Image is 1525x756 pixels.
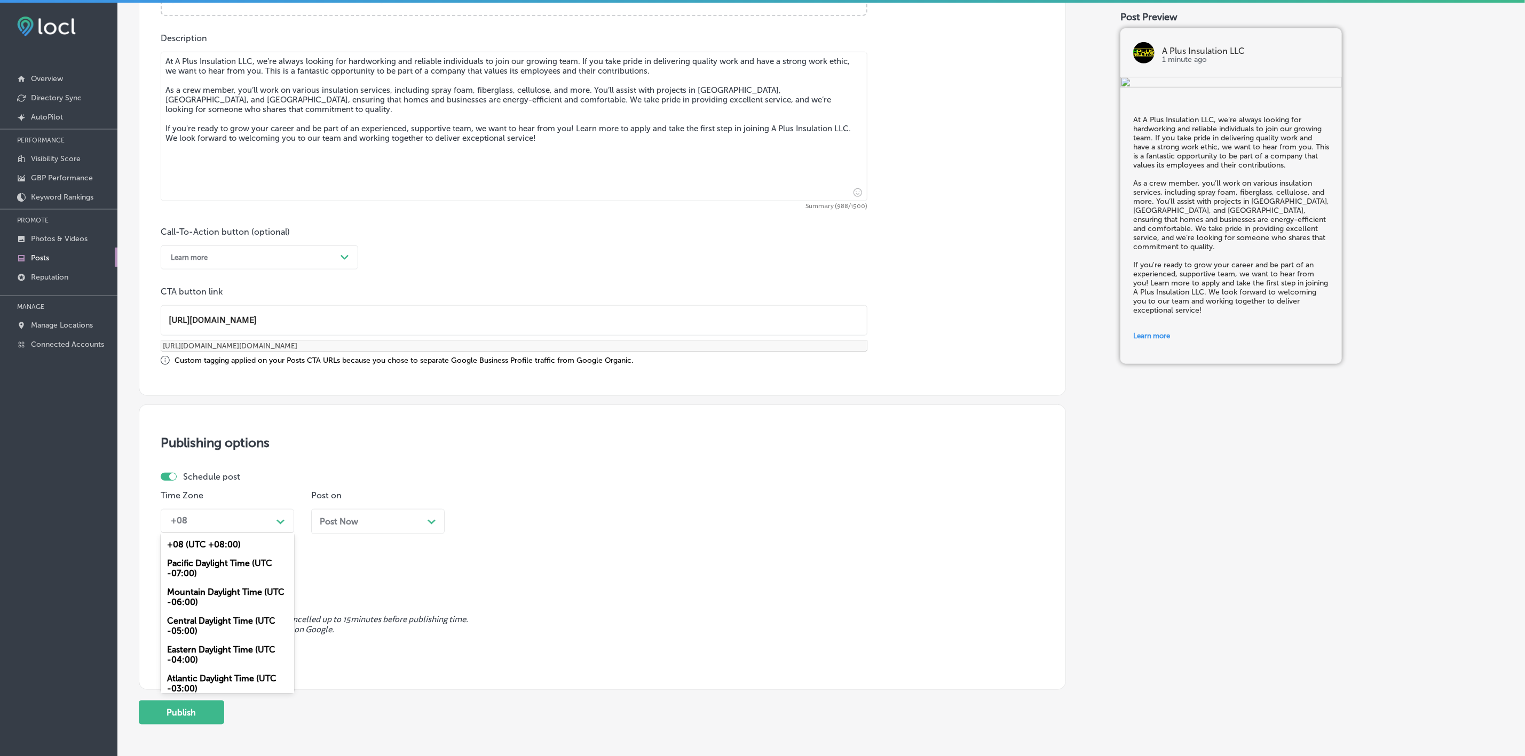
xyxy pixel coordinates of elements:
[175,356,634,365] div: Custom tagging applied on your Posts CTA URLs because you chose to separate Google Business Profi...
[161,287,867,297] p: CTA button link
[161,52,867,201] textarea: At A Plus Insulation LLC, we’re always looking for hardworking and reliable individuals to join o...
[1120,77,1342,90] img: 72b5b602-c5aa-45dc-8597-cca8bd16a2b3
[31,273,68,282] p: Reputation
[31,340,104,349] p: Connected Accounts
[1120,11,1504,23] div: Post Preview
[31,234,88,243] p: Photos & Videos
[31,193,93,202] p: Keyword Rankings
[311,490,445,500] p: Post on
[31,93,82,102] p: Directory Sync
[31,173,93,182] p: GBP Performance
[161,535,294,554] div: +08 (UTC +08:00)
[171,253,208,261] div: Learn more
[161,554,294,583] div: Pacific Daylight Time (UTC -07:00)
[139,701,224,725] button: Publish
[31,154,81,163] p: Visibility Score
[161,615,1044,635] span: Scheduled posts can be edited or cancelled up to 15 minutes before publishing time. Videos cannot...
[161,611,294,640] div: Central Daylight Time (UTC -05:00)
[31,113,63,122] p: AutoPilot
[320,516,358,527] span: Post Now
[161,33,207,43] label: Description
[1133,332,1170,340] span: Learn more
[161,640,294,669] div: Eastern Daylight Time (UTC -04:00)
[161,583,294,611] div: Mountain Daylight Time (UTC -06:00)
[171,516,187,526] div: +08
[161,490,294,500] p: Time Zone
[161,203,867,210] span: Summary (988/1500)
[161,227,290,237] label: Call-To-Action button (optional)
[1163,55,1329,64] p: 1 minute ago
[31,321,93,330] p: Manage Locations
[161,435,1044,450] h3: Publishing options
[31,74,63,83] p: Overview
[1133,42,1155,63] img: logo
[183,472,240,482] label: Schedule post
[31,253,49,262] p: Posts
[1133,325,1329,347] a: Learn more
[1163,47,1329,55] p: A Plus Insulation LLC
[849,186,862,199] span: Insert emoji
[17,17,76,36] img: fda3e92497d09a02dc62c9cd864e3231.png
[1133,115,1329,315] h5: At A Plus Insulation LLC, we’re always looking for hardworking and reliable individuals to join o...
[161,669,294,698] div: Atlantic Daylight Time (UTC -03:00)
